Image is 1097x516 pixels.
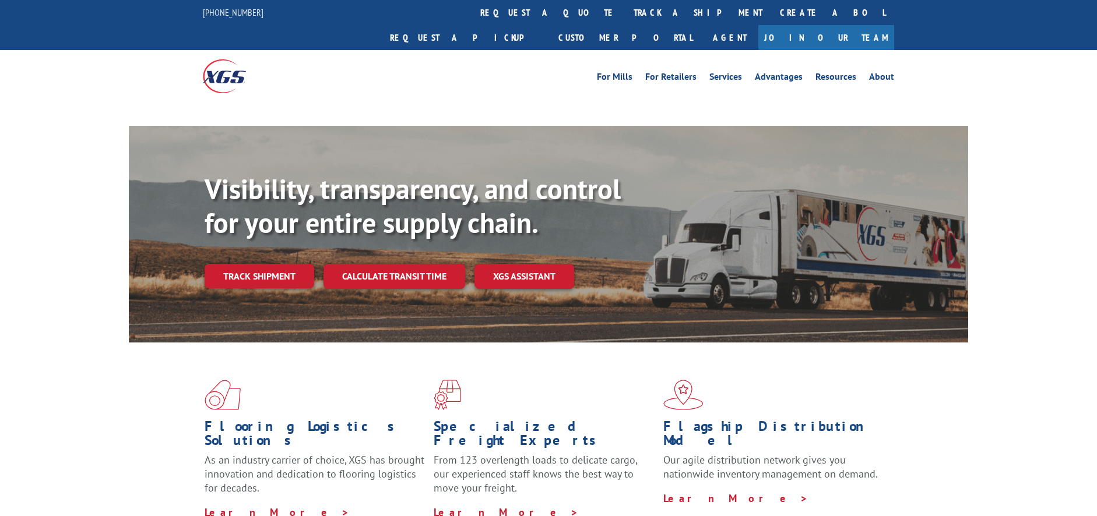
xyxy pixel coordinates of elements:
[663,419,884,453] h1: Flagship Distribution Model
[203,6,263,18] a: [PHONE_NUMBER]
[205,453,424,494] span: As an industry carrier of choice, XGS has brought innovation and dedication to flooring logistics...
[205,380,241,410] img: xgs-icon-total-supply-chain-intelligence-red
[663,380,704,410] img: xgs-icon-flagship-distribution-model-red
[381,25,550,50] a: Request a pickup
[434,453,654,505] p: From 123 overlength loads to delicate cargo, our experienced staff knows the best way to move you...
[645,72,697,85] a: For Retailers
[663,453,878,480] span: Our agile distribution network gives you nationwide inventory management on demand.
[709,72,742,85] a: Services
[701,25,758,50] a: Agent
[205,264,314,288] a: Track shipment
[434,380,461,410] img: xgs-icon-focused-on-flooring-red
[205,171,621,241] b: Visibility, transparency, and control for your entire supply chain.
[205,419,425,453] h1: Flooring Logistics Solutions
[663,492,808,505] a: Learn More >
[597,72,632,85] a: For Mills
[550,25,701,50] a: Customer Portal
[434,419,654,453] h1: Specialized Freight Experts
[324,264,465,289] a: Calculate transit time
[474,264,574,289] a: XGS ASSISTANT
[758,25,894,50] a: Join Our Team
[815,72,856,85] a: Resources
[869,72,894,85] a: About
[755,72,803,85] a: Advantages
